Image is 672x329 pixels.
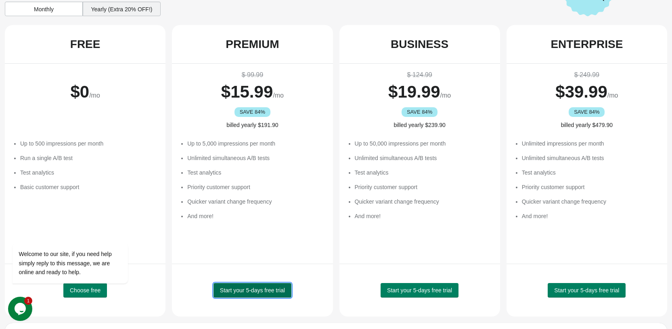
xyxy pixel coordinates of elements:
[8,170,153,293] iframe: chat widget
[522,169,659,177] li: Test analytics
[381,283,458,298] button: Start your 5-days free trial
[348,70,492,80] div: $ 124.99
[569,107,605,117] div: SAVE 84%
[187,183,324,191] li: Priority customer support
[402,107,438,117] div: SAVE 84%
[391,38,448,51] div: BUSINESS
[8,297,34,321] iframe: chat widget
[522,212,659,220] li: And more!
[555,82,607,101] span: $ 39.99
[355,198,492,206] li: Quicker variant change frequency
[20,154,157,162] li: Run a single A/B test
[355,169,492,177] li: Test analytics
[387,287,452,294] span: Start your 5-days free trial
[20,169,157,177] li: Test analytics
[548,283,626,298] button: Start your 5-days free trial
[83,2,161,16] div: Yearly (Extra 20% OFF!)
[187,212,324,220] li: And more!
[551,38,623,51] div: ENTERPRISE
[355,154,492,162] li: Unlimited simultaneous A/B tests
[522,183,659,191] li: Priority customer support
[220,287,285,294] span: Start your 5-days free trial
[273,92,284,99] span: /mo
[226,38,279,51] div: PREMIUM
[70,82,89,101] span: $ 0
[515,70,659,80] div: $ 249.99
[522,154,659,162] li: Unlimited simultaneous A/B tests
[187,198,324,206] li: Quicker variant change frequency
[187,154,324,162] li: Unlimited simultaneous A/B tests
[522,140,659,148] li: Unlimited impressions per month
[607,92,618,99] span: /mo
[221,82,273,101] span: $ 15.99
[515,121,659,129] div: billed yearly $479.90
[234,107,270,117] div: SAVE 84%
[214,283,291,298] button: Start your 5-days free trial
[187,169,324,177] li: Test analytics
[388,82,440,101] span: $ 19.99
[355,212,492,220] li: And more!
[355,140,492,148] li: Up to 50,000 impressions per month
[70,38,100,51] div: FREE
[180,121,324,129] div: billed yearly $191.90
[89,92,100,99] span: /mo
[355,183,492,191] li: Priority customer support
[5,2,83,16] div: Monthly
[180,70,324,80] div: $ 99.99
[440,92,451,99] span: /mo
[554,287,619,294] span: Start your 5-days free trial
[348,121,492,129] div: billed yearly $239.90
[522,198,659,206] li: Quicker variant change frequency
[20,140,157,148] li: Up to 500 impressions per month
[187,140,324,148] li: Up to 5,000 impressions per month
